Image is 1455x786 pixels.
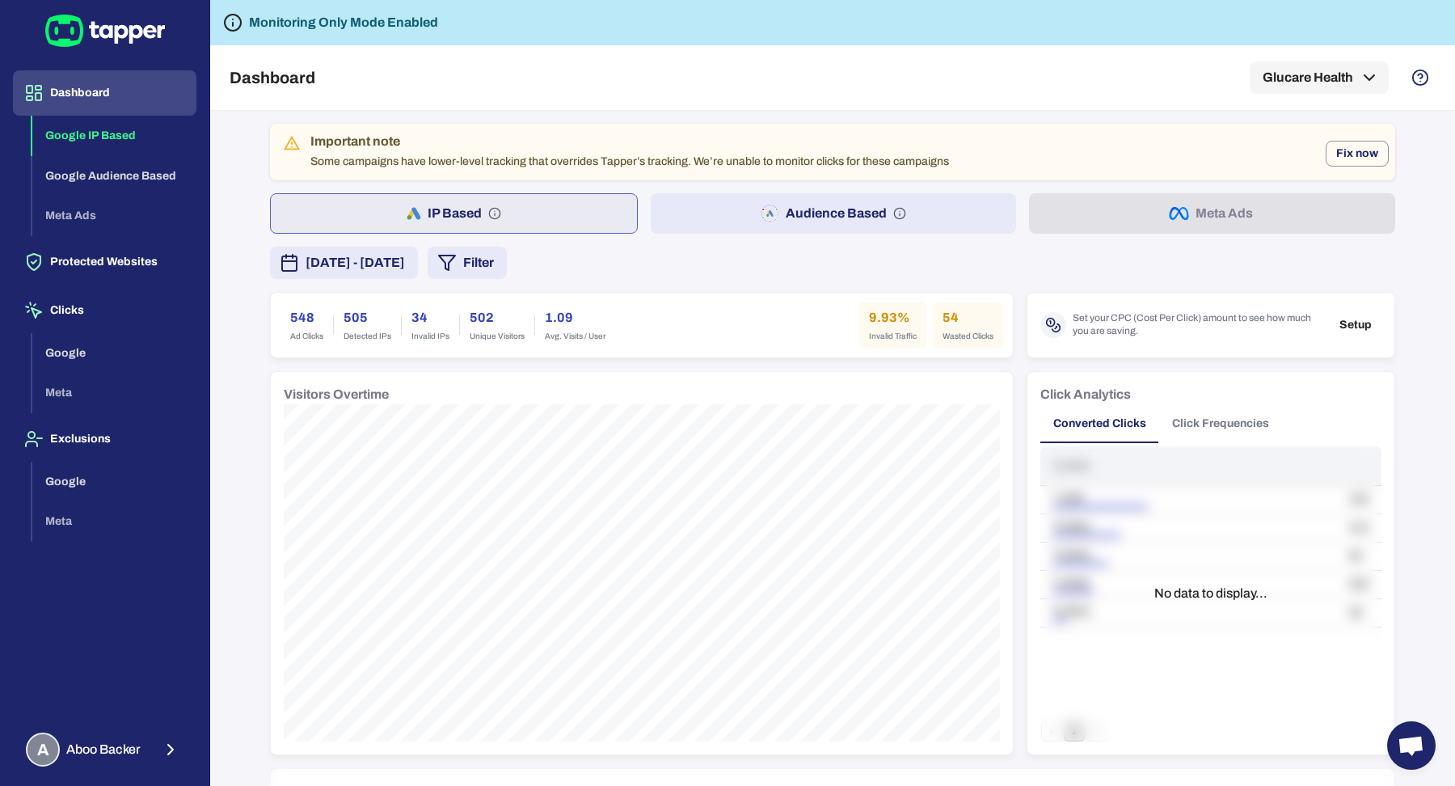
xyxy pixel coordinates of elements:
[13,416,196,462] button: Exclusions
[1250,61,1389,94] button: Glucare Health
[230,68,315,87] h5: Dashboard
[1387,721,1436,770] a: Open chat
[13,726,196,773] button: AAboo Backer
[32,333,196,374] button: Google
[310,129,949,175] div: Some campaigns have lower-level tracking that overrides Tapper’s tracking. We’re unable to monito...
[411,308,449,327] h6: 34
[470,331,525,342] span: Unique Visitors
[32,473,196,487] a: Google
[1073,312,1323,338] span: Set your CPC (Cost Per Click) amount to see how much you are saving.
[13,85,196,99] a: Dashboard
[13,302,196,316] a: Clicks
[1326,141,1389,167] button: Fix now
[32,116,196,156] button: Google IP Based
[223,13,242,32] svg: Tapper is not blocking any fraudulent activity for this domain
[284,385,389,404] h6: Visitors Overtime
[13,239,196,285] button: Protected Websites
[344,331,391,342] span: Detected IPs
[26,733,60,767] div: A
[290,308,323,327] h6: 548
[32,156,196,196] button: Google Audience Based
[545,331,605,342] span: Avg. Visits / User
[270,247,418,279] button: [DATE] - [DATE]
[869,308,917,327] h6: 9.93%
[306,253,405,273] span: [DATE] - [DATE]
[32,167,196,181] a: Google Audience Based
[943,331,993,342] span: Wasted Clicks
[893,207,906,220] svg: Audience based: Search, Display, Shopping, Video Performance Max, Demand Generation
[66,742,141,758] span: Aboo Backer
[13,431,196,445] a: Exclusions
[1040,385,1131,404] h6: Click Analytics
[32,462,196,502] button: Google
[270,193,638,234] button: IP Based
[1154,585,1267,602] p: No data to display...
[13,288,196,333] button: Clicks
[32,344,196,358] a: Google
[488,207,501,220] svg: IP based: Search, Display, and Shopping.
[13,254,196,268] a: Protected Websites
[943,308,993,327] h6: 54
[32,128,196,142] a: Google IP Based
[249,13,438,32] h6: Monitoring Only Mode Enabled
[651,193,1017,234] button: Audience Based
[344,308,391,327] h6: 505
[310,133,949,150] div: Important note
[545,308,605,327] h6: 1.09
[1040,404,1159,443] button: Converted Clicks
[13,70,196,116] button: Dashboard
[290,331,323,342] span: Ad Clicks
[1330,313,1381,337] button: Setup
[428,247,507,279] button: Filter
[869,331,917,342] span: Invalid Traffic
[470,308,525,327] h6: 502
[1159,404,1282,443] button: Click Frequencies
[411,331,449,342] span: Invalid IPs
